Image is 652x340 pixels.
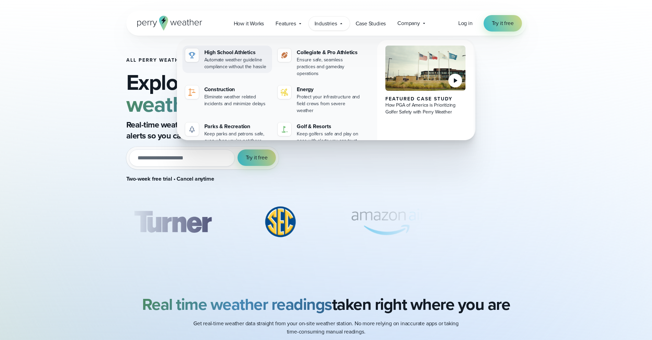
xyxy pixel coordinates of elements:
[276,20,296,28] span: Features
[484,15,522,32] a: Try it free
[340,205,437,239] img: Amazon-Air.svg
[246,154,268,162] span: Try it free
[126,175,214,183] strong: Two-week free trial • Cancel anytime
[126,119,400,141] p: Real-time weather data from your location, precise forecasts, and automated alerts so you can mak...
[204,131,270,144] div: Keep parks and patrons safe, even when you're not there
[182,120,272,147] a: Parks & Recreation Keep parks and patrons safe, even when you're not there
[275,46,365,80] a: Collegiate & Pro Athletics Ensure safe, seamless practices and gameday operations
[189,319,463,336] p: Get real-time weather data straight from your on-site weather station. No more relying on inaccur...
[297,48,362,57] div: Collegiate & Pro Athletics
[280,51,289,59] img: proathletics-icon@2x-1.svg
[204,48,270,57] div: High School Athletics
[340,205,437,239] div: 4 of 8
[188,125,196,133] img: parks-icon-grey.svg
[254,205,307,239] div: 3 of 8
[280,88,289,96] img: energy-icon@2x-1.svg
[126,66,351,120] strong: modern weather safety platform
[458,19,473,27] a: Log in
[297,94,362,114] div: Protect your infrastructure and field crews from severe weather
[124,205,221,239] div: 2 of 8
[356,20,386,28] span: Case Studies
[385,96,466,102] div: Featured Case Study
[188,88,196,96] img: noun-crane-7630938-1@2x.svg
[254,205,307,239] img: %E2%9C%85-SEC.svg
[238,149,276,166] button: Try it free
[188,51,196,59] img: highschool-icon.svg
[315,20,337,28] span: Industries
[126,71,423,115] h2: Explore the
[297,85,362,94] div: Energy
[142,292,332,316] strong: Real time weather readings
[182,83,272,110] a: Construction Eliminate weather related incidents and minimize delays
[350,16,392,31] a: Case Studies
[397,19,420,27] span: Company
[385,102,466,116] div: How PGA of America is Prioritizing Golfer Safety with Perry Weather
[297,131,362,144] div: Keep golfers safe and play on pace with alerts you can trust
[385,46,466,91] img: PGA of America, Frisco Campus
[297,122,362,131] div: Golf & Resorts
[204,122,270,131] div: Parks & Recreation
[492,19,514,27] span: Try it free
[228,16,270,31] a: How it Works
[142,295,510,314] h2: taken right where you are
[297,57,362,77] div: Ensure safe, seamless practices and gameday operations
[377,40,474,153] a: PGA of America, Frisco Campus Featured Case Study How PGA of America is Prioritizing Golfer Safet...
[126,58,423,63] h1: All Perry Weather Features
[182,46,272,73] a: High School Athletics Automate weather guideline compliance without the hassle
[204,94,270,107] div: Eliminate weather related incidents and minimize delays
[275,83,365,117] a: Energy Protect your infrastructure and field crews from severe weather
[234,20,264,28] span: How it Works
[275,120,365,147] a: Golf & Resorts Keep golfers safe and play on pace with alerts you can trust
[204,57,270,70] div: Automate weather guideline compliance without the hassle
[124,205,221,239] img: Turner-Construction_1.svg
[280,125,289,133] img: golf-iconV2.svg
[126,205,423,243] div: slideshow
[204,85,270,94] div: Construction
